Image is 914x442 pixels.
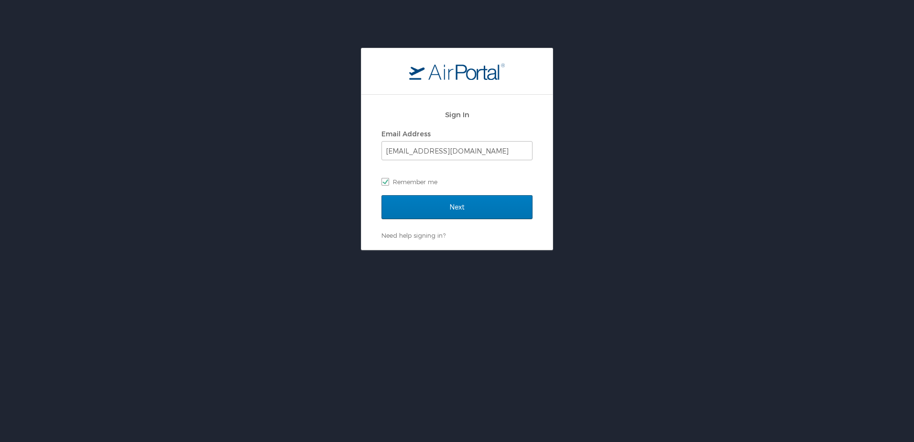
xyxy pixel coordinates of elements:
a: Need help signing in? [381,232,446,239]
input: Next [381,195,533,219]
label: Email Address [381,130,431,138]
label: Remember me [381,175,533,189]
h2: Sign In [381,109,533,120]
img: logo [409,63,505,80]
